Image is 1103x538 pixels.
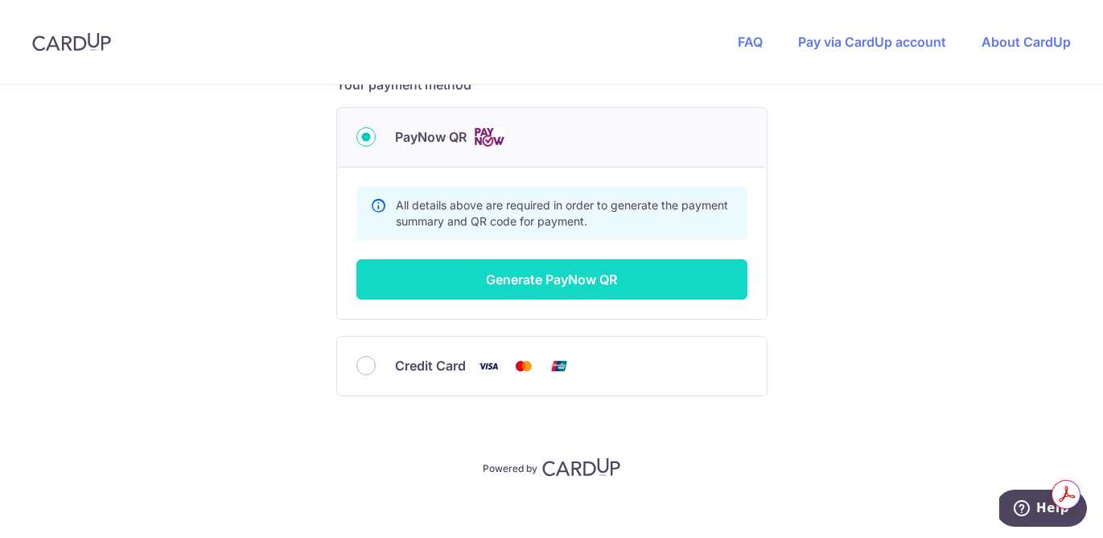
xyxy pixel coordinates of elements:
img: CardUp [32,32,111,52]
span: Credit Card [395,356,466,375]
img: Mastercard [508,356,540,376]
img: Cards logo [473,127,505,147]
span: PayNow QR [395,127,467,147]
a: About CardUp [982,34,1071,50]
iframe: Opens a widget where you can find more information [999,490,1087,530]
a: Pay via CardUp account [798,34,946,50]
img: Visa [472,356,504,376]
div: Credit Card Visa Mastercard Union Pay [356,356,747,376]
img: Union Pay [543,356,575,376]
span: All details above are required in order to generate the payment summary and QR code for payment. [396,198,728,228]
p: Powered by [483,459,537,475]
a: FAQ [738,34,763,50]
div: PayNow QR Cards logo [356,127,747,147]
button: Generate PayNow QR [356,259,747,300]
h5: Your payment method [336,75,768,94]
img: CardUp [542,457,621,477]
